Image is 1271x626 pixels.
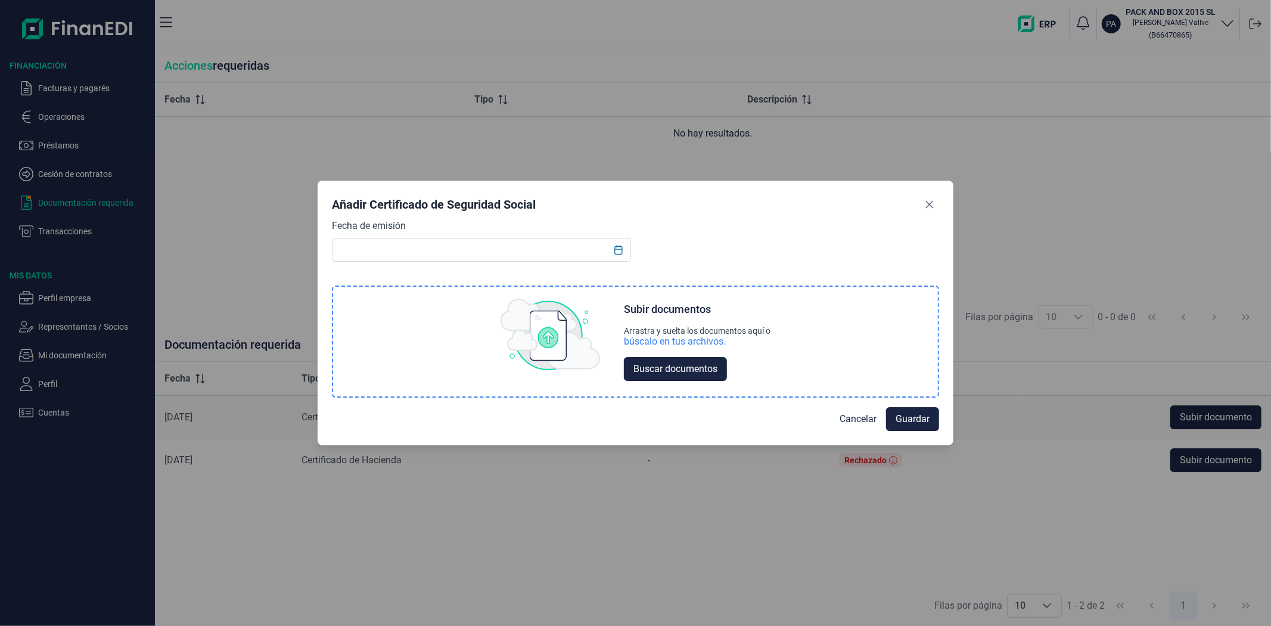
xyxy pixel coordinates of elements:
span: Guardar [896,412,930,426]
div: Añadir Certificado de Seguridad Social [332,196,536,213]
span: Cancelar [840,412,877,426]
label: Fecha de emisión [332,219,406,233]
button: Cancelar [830,407,886,431]
span: Buscar documentos [633,362,717,376]
div: Subir documentos [624,302,711,317]
div: Arrastra y suelta los documentos aquí o [624,326,770,336]
div: búscalo en tus archivos. [624,336,770,348]
button: Guardar [886,407,939,431]
div: búscalo en tus archivos. [624,336,726,348]
button: Choose Date [607,239,630,261]
button: Close [920,195,939,214]
button: Buscar documentos [624,357,727,381]
img: upload img [501,299,601,370]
